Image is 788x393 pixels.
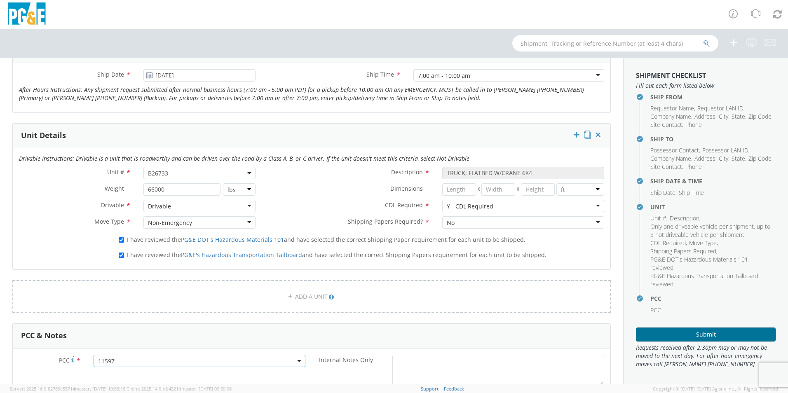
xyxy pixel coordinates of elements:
span: Server: 2025.16.0-82789e55714 [10,386,125,392]
span: State [732,154,745,162]
div: Y - CDL Required [447,202,493,211]
span: 11597 [98,357,301,365]
span: Move Type [689,239,717,247]
li: , [694,154,717,163]
li: , [650,154,692,163]
span: Possessor Contact [650,146,699,154]
span: State [732,112,745,120]
button: Submit [636,327,776,342]
i: After Hours Instructions: Any shipment request submitted after normal business hours (7:00 am - 5... [19,86,584,102]
span: City [719,154,728,162]
a: Feedback [444,386,464,392]
li: , [650,121,683,129]
div: Drivable [148,202,171,211]
a: Support [421,386,439,392]
span: Copyright © [DATE]-[DATE] Agistix Inc., All Rights Reserved [653,386,778,392]
h4: Ship To [650,136,776,142]
a: PG&E DOT's Hazardous Materials 101 [181,236,284,243]
h4: Ship Date & Time [650,178,776,184]
span: PG&E DOT's Hazardous Materials 101 reviewed [650,255,748,271]
span: Address [694,154,715,162]
img: pge-logo-06675f144f4cfa6a6814.png [6,2,47,27]
span: PCC [650,306,661,314]
input: Height [521,183,555,196]
span: PG&E Hazardous Transportation Tailboard reviewed [650,272,758,288]
div: No [447,219,455,227]
span: Drivable [101,201,124,209]
input: Shipment, Tracking or Reference Number (at least 4 chars) [512,35,718,51]
li: , [748,112,773,121]
span: Phone [685,121,702,129]
li: , [650,146,700,154]
span: Unit # [650,214,666,222]
span: Shipping Papers Required? [348,218,423,225]
span: Requestor Name [650,104,694,112]
li: , [650,247,718,255]
h4: Unit [650,204,776,210]
li: , [650,163,683,171]
i: Drivable Instructions: Drivable is a unit that is roadworthy and can be driven over the road by a... [19,154,469,162]
a: ADD A UNIT [12,280,611,313]
span: Requests received after 2:30pm may or may not be moved to the next day. For after hour emergency ... [636,344,776,368]
li: , [650,222,774,239]
li: , [650,112,692,121]
li: , [702,146,750,154]
div: Non-Emergency [148,219,192,227]
li: , [650,239,687,247]
span: Dimensions [390,185,423,192]
span: Ship Date [97,70,124,78]
li: , [732,112,746,121]
li: , [719,112,729,121]
h3: Unit Details [21,131,66,140]
input: Length [442,183,476,196]
li: , [650,214,668,222]
span: Fill out each form listed below [636,82,776,90]
span: Requestor LAN ID [697,104,743,112]
span: Site Contact [650,163,682,171]
span: Company Name [650,112,691,120]
span: 11597 [94,355,305,367]
span: B26733 [148,169,251,177]
span: Shipping Papers Required [650,247,716,255]
span: Unit # [107,168,124,176]
span: Ship Time [366,70,394,78]
li: , [670,214,701,222]
li: , [650,104,695,112]
h4: PCC [650,295,776,302]
li: , [732,154,746,163]
span: I have reviewed the and have selected the correct Shipping Paper requirement for each unit to be ... [127,236,525,243]
h4: Ship From [650,94,776,100]
span: Internal Notes Only [319,356,373,364]
span: Description [391,168,423,176]
span: X [515,183,521,196]
span: X [476,183,482,196]
span: master, [DATE] 10:56:16 [75,386,125,392]
span: Zip Code [748,154,772,162]
li: , [689,239,718,247]
span: PCC [59,356,70,364]
input: I have reviewed thePG&E DOT's Hazardous Materials 101and have selected the correct Shipping Paper... [119,237,124,243]
span: Company Name [650,154,691,162]
li: , [650,189,677,197]
a: PG&E's Hazardous Transportation Tailboard [181,251,302,259]
span: master, [DATE] 09:59:06 [181,386,232,392]
li: , [719,154,729,163]
span: Site Contact [650,121,682,129]
li: , [650,255,774,272]
input: Width [481,183,515,196]
span: Address [694,112,715,120]
span: City [719,112,728,120]
span: Ship Date [650,189,675,196]
h3: PCC & Notes [21,332,67,340]
span: Client: 2025.14.0-db4321d [127,386,232,392]
span: Zip Code [748,112,772,120]
span: Phone [685,163,702,171]
span: Only one driveable vehicle per shipment, up to 3 not driveable vehicle per shipment [650,222,770,239]
strong: Shipment Checklist [636,71,706,80]
span: Move Type [94,218,124,225]
span: I have reviewed the and have selected the correct Shipping Papers requirement for each unit to be... [127,251,546,259]
span: CDL Required [650,239,686,247]
span: Possessor LAN ID [702,146,748,154]
li: , [748,154,773,163]
span: B26733 [143,167,256,179]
